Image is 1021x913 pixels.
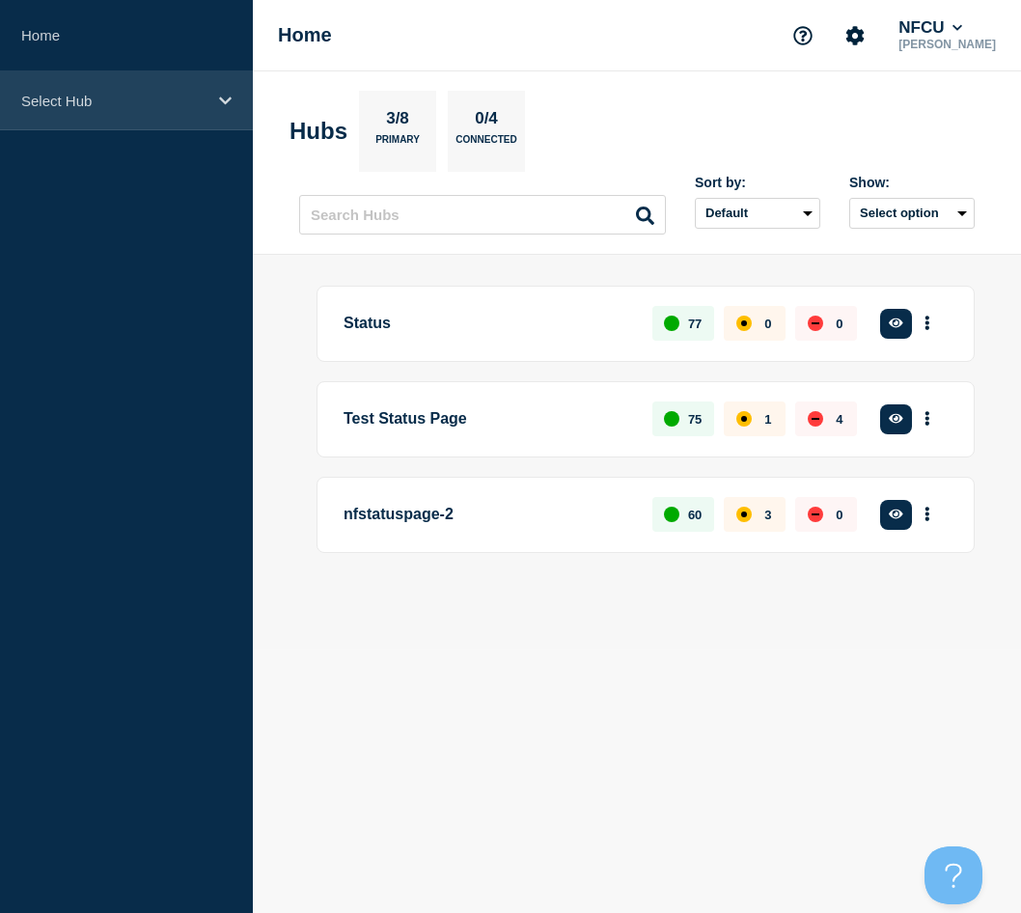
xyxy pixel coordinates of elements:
p: Test Status Page [344,401,630,437]
p: 3 [764,508,771,522]
button: NFCU [895,18,966,38]
div: up [664,316,679,331]
p: 0 [764,317,771,331]
div: Show: [849,175,975,190]
button: More actions [915,306,940,342]
div: down [808,411,823,427]
button: Support [783,15,823,56]
p: Primary [375,134,420,154]
h2: Hubs [290,118,347,145]
input: Search Hubs [299,195,666,235]
button: More actions [915,497,940,533]
h1: Home [278,24,332,46]
p: Status [344,306,630,342]
p: Connected [455,134,516,154]
div: up [664,411,679,427]
select: Sort by [695,198,820,229]
p: 0/4 [468,109,506,134]
button: Account settings [835,15,875,56]
iframe: Help Scout Beacon - Open [924,846,982,904]
p: Select Hub [21,93,207,109]
p: 1 [764,412,771,427]
p: 77 [688,317,702,331]
div: Sort by: [695,175,820,190]
div: affected [736,316,752,331]
p: 4 [836,412,842,427]
div: affected [736,411,752,427]
p: 60 [688,508,702,522]
div: up [664,507,679,522]
div: affected [736,507,752,522]
div: down [808,507,823,522]
button: More actions [915,401,940,437]
p: 0 [836,317,842,331]
button: Select option [849,198,975,229]
p: 0 [836,508,842,522]
p: [PERSON_NAME] [895,38,1000,51]
p: 3/8 [379,109,417,134]
div: down [808,316,823,331]
p: 75 [688,412,702,427]
p: nfstatuspage-2 [344,497,630,533]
